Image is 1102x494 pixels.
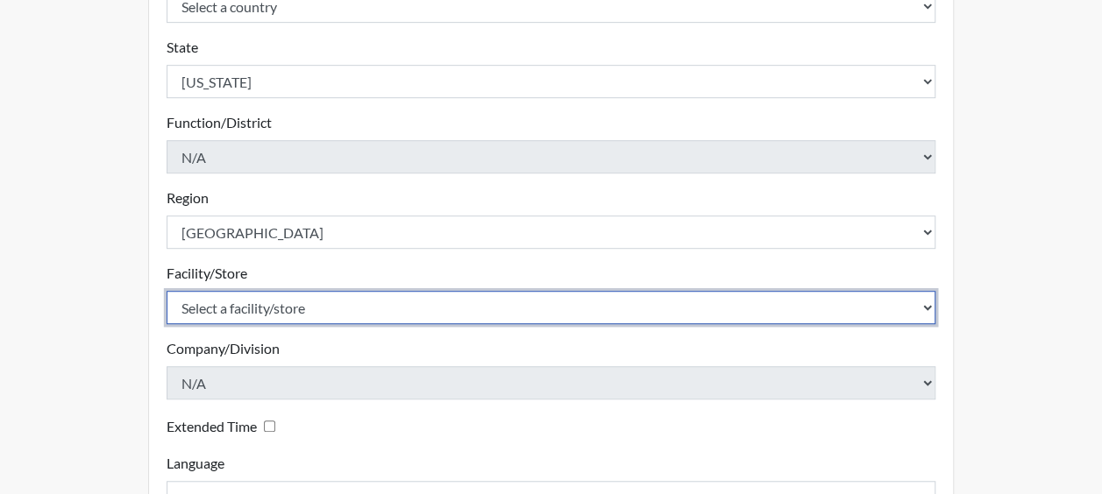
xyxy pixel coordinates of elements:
[167,37,198,58] label: State
[167,413,282,439] div: Checking this box will provide the interviewee with an accomodation of extra time to answer each ...
[167,338,280,359] label: Company/Division
[167,453,224,474] label: Language
[167,112,272,133] label: Function/District
[167,263,247,284] label: Facility/Store
[167,187,209,208] label: Region
[167,416,257,437] label: Extended Time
